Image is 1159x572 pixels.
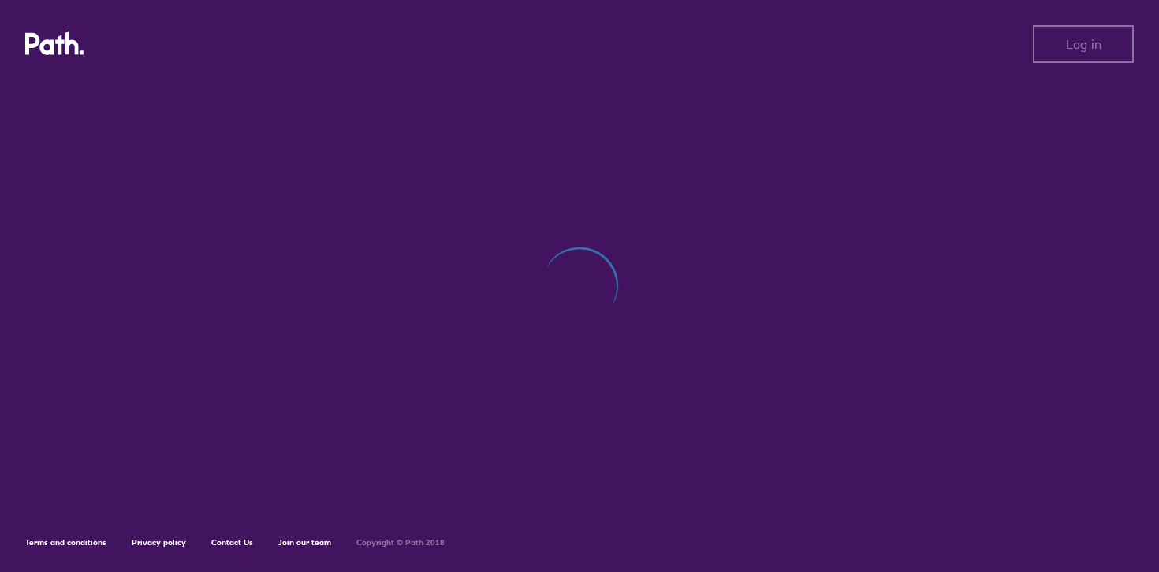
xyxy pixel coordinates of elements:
a: Contact Us [211,537,253,548]
a: Join our team [278,537,331,548]
a: Privacy policy [132,537,186,548]
span: Log in [1066,37,1101,51]
h6: Copyright © Path 2018 [356,538,445,548]
button: Log in [1033,25,1134,63]
a: Terms and conditions [25,537,106,548]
